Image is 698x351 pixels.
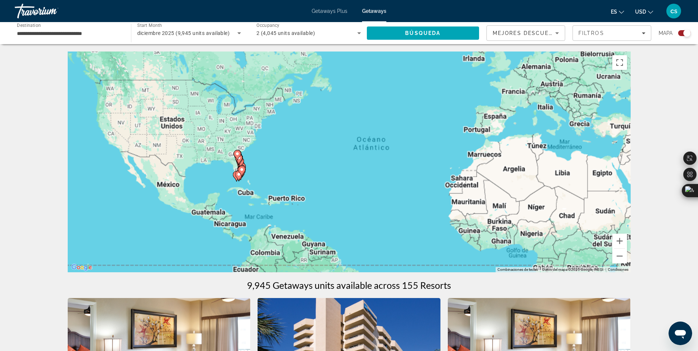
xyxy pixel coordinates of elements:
[493,30,566,36] span: Mejores descuentos
[15,1,88,21] a: Travorium
[611,9,617,15] span: es
[137,23,162,28] span: Start Month
[256,23,280,28] span: Occupancy
[635,9,646,15] span: USD
[405,30,440,36] span: Búsqueda
[493,29,559,38] mat-select: Sort by
[17,29,121,38] input: Select destination
[608,267,628,272] a: Condiciones (se abre en una nueva pestaña)
[664,3,683,19] button: User Menu
[612,234,627,248] button: Acercar
[137,30,230,36] span: diciembre 2025 (9,945 units available)
[312,8,347,14] a: Getaways Plus
[573,25,651,41] button: Filters
[362,8,386,14] a: Getaways
[367,26,479,40] button: Search
[659,28,673,38] span: Mapa
[17,22,41,28] span: Destination
[612,249,627,263] button: Alejar
[542,267,603,272] span: Datos del mapa ©2025 Google, INEGI
[612,55,627,70] button: Activar o desactivar la vista de pantalla completa
[635,6,653,17] button: Change currency
[669,322,692,345] iframe: Botón para iniciar la ventana de mensajería
[611,6,624,17] button: Change language
[247,280,451,291] h1: 9,945 Getaways units available across 155 Resorts
[70,263,94,272] img: Google
[670,7,677,15] span: cs
[497,267,538,272] button: Combinaciones de teclas
[578,30,604,36] span: Filtros
[256,30,315,36] span: 2 (4,045 units available)
[70,263,94,272] a: Abrir esta área en Google Maps (se abre en una ventana nueva)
